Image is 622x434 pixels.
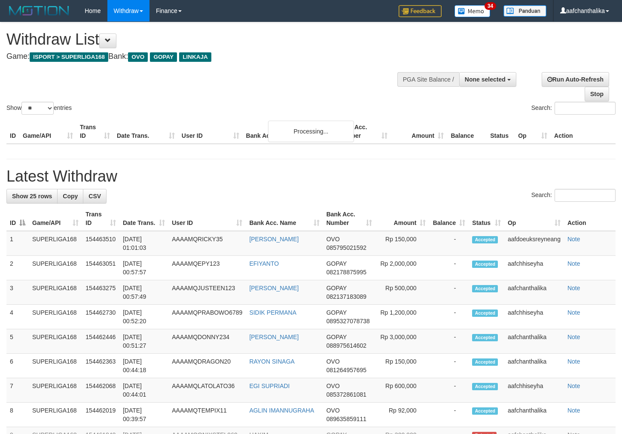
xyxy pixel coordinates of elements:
td: - [429,280,469,305]
span: GOPAY [150,52,177,62]
td: 5 [6,329,29,354]
span: Accepted [472,358,498,366]
td: SUPERLIGA168 [29,305,82,329]
td: aafchanthalika [504,403,564,427]
span: ISPORT > SUPERLIGA168 [30,52,108,62]
a: Note [567,309,580,316]
span: OVO [128,52,148,62]
span: GOPAY [326,260,347,267]
a: Note [567,334,580,340]
td: - [429,354,469,378]
input: Search: [555,189,616,202]
span: Copy 0895327078738 to clipboard [326,318,370,325]
td: [DATE] 00:57:57 [119,256,168,280]
td: AAAAMQDRAGON20 [168,354,246,378]
td: aafdoeuksreyneang [504,231,564,256]
a: Run Auto-Refresh [542,72,609,87]
td: 3 [6,280,29,305]
td: Rp 92,000 [375,403,429,427]
h1: Withdraw List [6,31,406,48]
td: 154462019 [82,403,119,427]
td: [DATE] 00:57:49 [119,280,168,305]
td: aafchhiseyha [504,378,564,403]
td: aafchanthalika [504,280,564,305]
span: GOPAY [326,285,347,291]
span: Copy [63,193,78,200]
a: AGLIN IMANNUGRAHA [249,407,314,414]
th: Trans ID [76,119,113,144]
td: [DATE] 00:44:01 [119,378,168,403]
th: Date Trans. [113,119,178,144]
span: OVO [326,358,340,365]
td: [DATE] 00:52:20 [119,305,168,329]
th: Balance [447,119,487,144]
span: OVO [326,407,340,414]
th: Bank Acc. Number [335,119,391,144]
th: User ID: activate to sort column ascending [168,206,246,231]
td: AAAAMQTEMPIX11 [168,403,246,427]
td: - [429,378,469,403]
td: - [429,305,469,329]
a: Stop [585,87,609,101]
th: Status: activate to sort column ascending [469,206,504,231]
td: Rp 2,000,000 [375,256,429,280]
td: SUPERLIGA168 [29,256,82,280]
td: Rp 600,000 [375,378,429,403]
td: 154463051 [82,256,119,280]
a: Copy [57,189,83,203]
span: None selected [465,76,506,83]
span: Accepted [472,334,498,341]
td: Rp 3,000,000 [375,329,429,354]
td: 1 [6,231,29,256]
th: Date Trans.: activate to sort column ascending [119,206,168,231]
th: Status [487,119,515,144]
td: 154462730 [82,305,119,329]
th: Action [551,119,616,144]
h1: Latest Withdraw [6,168,616,185]
td: Rp 150,000 [375,354,429,378]
span: Copy 082137183089 to clipboard [326,293,366,300]
td: Rp 1,200,000 [375,305,429,329]
a: Note [567,382,580,389]
a: SIDIK PERMANA [249,309,296,316]
th: Amount [391,119,447,144]
a: Note [567,260,580,267]
span: Copy 085795021592 to clipboard [326,244,366,251]
td: 154463275 [82,280,119,305]
button: None selected [459,72,516,87]
th: Op: activate to sort column ascending [504,206,564,231]
td: 6 [6,354,29,378]
td: [DATE] 00:51:27 [119,329,168,354]
td: 7 [6,378,29,403]
span: Copy 081264957695 to clipboard [326,367,366,373]
span: 34 [485,2,496,10]
td: 154463510 [82,231,119,256]
label: Search: [531,102,616,115]
td: AAAAMQLATOLATO36 [168,378,246,403]
th: Amount: activate to sort column ascending [375,206,429,231]
td: [DATE] 01:01:03 [119,231,168,256]
td: aafchhiseyha [504,305,564,329]
a: EFIYANTO [249,260,279,267]
span: Copy 085372861081 to clipboard [326,391,366,398]
td: Rp 150,000 [375,231,429,256]
td: 8 [6,403,29,427]
span: Copy 082178875995 to clipboard [326,269,366,276]
td: [DATE] 00:39:57 [119,403,168,427]
td: SUPERLIGA168 [29,280,82,305]
span: CSV [88,193,101,200]
td: SUPERLIGA168 [29,378,82,403]
img: Button%20Memo.svg [454,5,491,17]
th: ID [6,119,19,144]
a: EGI SUPRIADI [249,382,290,389]
td: aafchanthalika [504,329,564,354]
td: aafchhiseyha [504,256,564,280]
td: Rp 500,000 [375,280,429,305]
a: [PERSON_NAME] [249,334,299,340]
span: GOPAY [326,309,347,316]
td: AAAAMQEPY123 [168,256,246,280]
select: Showentries [21,102,54,115]
td: AAAAMQDONNY234 [168,329,246,354]
span: Accepted [472,310,498,317]
label: Show entries [6,102,72,115]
